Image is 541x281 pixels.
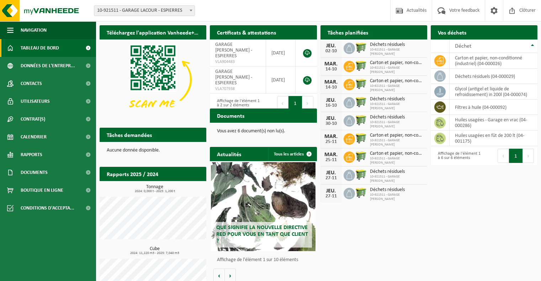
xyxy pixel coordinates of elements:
img: WB-0660-HPE-GN-50 [355,187,367,199]
td: carton et papier, non-conditionné (industriel) (04-000026) [450,53,537,69]
div: Affichage de l'élément 1 à 2 sur 2 éléments [213,95,260,111]
td: [DATE] [266,39,296,67]
span: Calendrier [21,128,47,146]
img: WB-0660-HPE-GN-50 [355,42,367,54]
span: VLA707938 [215,86,260,92]
span: Boutique en ligne [21,181,63,199]
div: MAR. [324,134,338,139]
img: WB-0660-HPE-GN-50 [355,96,367,108]
div: MAR. [324,61,338,67]
span: Déchets résiduels [370,187,424,193]
a: Que signifie la nouvelle directive RED pour vous en tant que client ? [211,162,315,251]
div: JEU. [324,116,338,121]
button: 1 [288,96,302,110]
div: MAR. [324,152,338,158]
span: 10-921511 - GARAGE LACOUR - ESPIERRES [94,6,195,16]
span: VLA904483 [215,59,260,65]
span: Documents [21,164,48,181]
h2: Vos déchets [431,25,473,39]
span: 10-921511 - GARAGE [PERSON_NAME] [370,48,424,56]
div: 27-11 [324,176,338,181]
div: 27-11 [324,194,338,199]
span: Contrat(s) [21,110,45,128]
h2: Tâches planifiées [320,25,375,39]
span: 2024: 0,000 t - 2025: 1,200 t [103,190,206,193]
span: 10-921511 - GARAGE [PERSON_NAME] [370,138,424,147]
p: Affichage de l'élément 1 sur 10 éléments [217,258,313,263]
div: JEU. [324,188,338,194]
h2: Tâches demandées [100,128,159,142]
button: Next [302,96,313,110]
p: Vous avez 6 document(s) non lu(s). [217,129,309,134]
span: GARAGE [PERSON_NAME] - ESPIERRES [215,42,252,59]
div: Affichage de l'élément 1 à 6 sur 6 éléments [434,148,481,164]
td: huiles usagées en fût de 200 lt (04-001175) [450,131,537,146]
img: WB-0660-HPE-GN-50 [355,60,367,72]
h2: Certificats & attestations [210,25,283,39]
h3: Cube [103,246,206,255]
span: 10-921511 - GARAGE [PERSON_NAME] [370,193,424,201]
div: 02-10 [324,49,338,54]
div: 30-10 [324,121,338,126]
div: 14-10 [324,67,338,72]
a: Tous les articles [268,147,316,161]
img: WB-0660-HPE-GN-50 [355,78,367,90]
td: huiles usagées - Garage en vrac (04-000286) [450,115,537,131]
img: WB-0660-HPE-GN-50 [355,114,367,126]
button: Next [523,149,534,163]
span: Données de l'entrepr... [21,57,75,75]
div: MAR. [324,79,338,85]
div: JEU. [324,97,338,103]
span: Déchet [455,43,471,49]
img: WB-0660-HPE-GN-50 [355,169,367,181]
img: WB-0660-HPE-GN-50 [355,132,367,144]
h3: Tonnage [103,185,206,193]
span: Contacts [21,75,42,92]
h2: Rapports 2025 / 2024 [100,167,165,181]
span: 10-921511 - GARAGE [PERSON_NAME] [370,175,424,183]
span: Carton et papier, non-conditionné (industriel) [370,60,424,66]
span: Carton et papier, non-conditionné (industriel) [370,151,424,157]
img: Download de VHEPlus App [100,39,206,120]
a: Consulter les rapports [144,181,206,195]
h2: Téléchargez l'application Vanheede+ maintenant! [100,25,206,39]
span: 10-921511 - GARAGE LACOUR - ESPIERRES [94,5,195,16]
td: [DATE] [266,67,296,94]
div: JEU. [324,170,338,176]
span: GARAGE [PERSON_NAME] - ESPIERRES [215,69,252,86]
img: WB-0660-HPE-GN-50 [355,150,367,163]
td: glycol (antigel et liquide de refroidissement) in 200l (04-000074) [450,84,537,100]
button: 1 [509,149,523,163]
span: 10-921511 - GARAGE [PERSON_NAME] [370,84,424,92]
h2: Actualités [210,147,248,161]
button: Previous [498,149,509,163]
span: 10-921511 - GARAGE [PERSON_NAME] [370,120,424,129]
span: 2024: 11,220 m3 - 2025: 7,040 m3 [103,251,206,255]
span: Conditions d'accepta... [21,199,74,217]
span: Déchets résiduels [370,169,424,175]
span: Déchets résiduels [370,115,424,120]
h2: Documents [210,108,251,122]
div: 16-10 [324,103,338,108]
span: Déchets résiduels [370,42,424,48]
span: Navigation [21,21,47,39]
span: Carton et papier, non-conditionné (industriel) [370,78,424,84]
span: 10-921511 - GARAGE [PERSON_NAME] [370,102,424,111]
span: Que signifie la nouvelle directive RED pour vous en tant que client ? [216,225,308,244]
div: 25-11 [324,158,338,163]
div: JEU. [324,43,338,49]
td: filtres à huile (04-000092) [450,100,537,115]
span: 10-921511 - GARAGE [PERSON_NAME] [370,66,424,74]
span: Utilisateurs [21,92,50,110]
span: 10-921511 - GARAGE [PERSON_NAME] [370,157,424,165]
td: déchets résiduels (04-000029) [450,69,537,84]
button: Previous [277,96,288,110]
div: 25-11 [324,139,338,144]
p: Aucune donnée disponible. [107,148,199,153]
span: Carton et papier, non-conditionné (industriel) [370,133,424,138]
span: Rapports [21,146,42,164]
span: Tableau de bord [21,39,59,57]
span: Déchets résiduels [370,96,424,102]
div: 14-10 [324,85,338,90]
